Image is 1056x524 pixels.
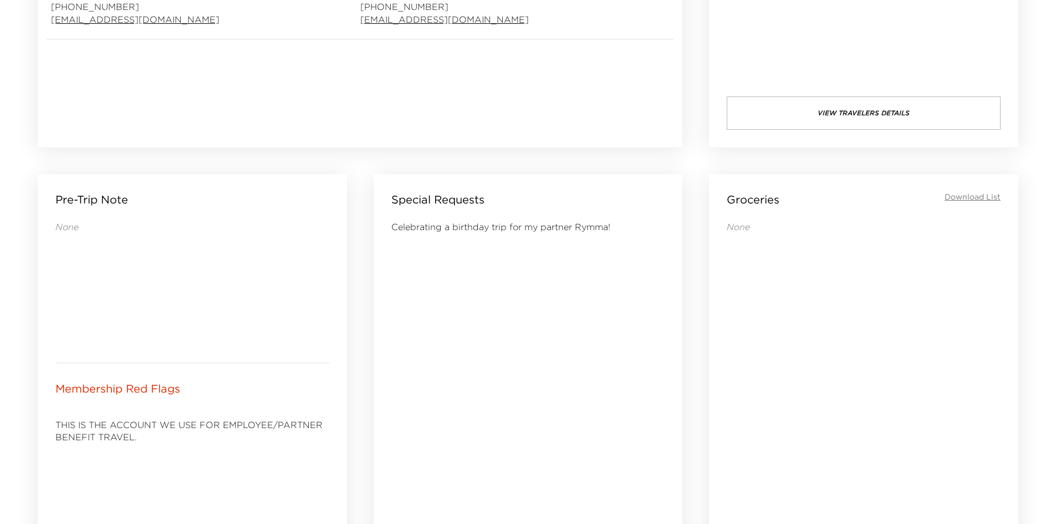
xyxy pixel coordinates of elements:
[360,13,529,26] a: [EMAIL_ADDRESS][DOMAIN_NAME]
[55,381,180,396] p: Membership Red Flags
[391,221,610,232] span: Celebrating a birthday trip for my partner Rymma!
[727,96,1001,130] button: View Travelers Details
[727,221,1001,233] p: None
[391,192,484,207] p: Special Requests
[727,192,779,207] p: Groceries
[360,1,529,13] span: [PHONE_NUMBER]
[55,419,329,444] p: THIS IS THE ACCOUNT WE USE FOR EMPLOYEE/PARTNER BENEFIT TRAVEL.
[55,221,329,233] p: None
[51,1,220,13] span: [PHONE_NUMBER]
[55,192,128,207] p: Pre-Trip Note
[51,13,220,26] a: [EMAIL_ADDRESS][DOMAIN_NAME]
